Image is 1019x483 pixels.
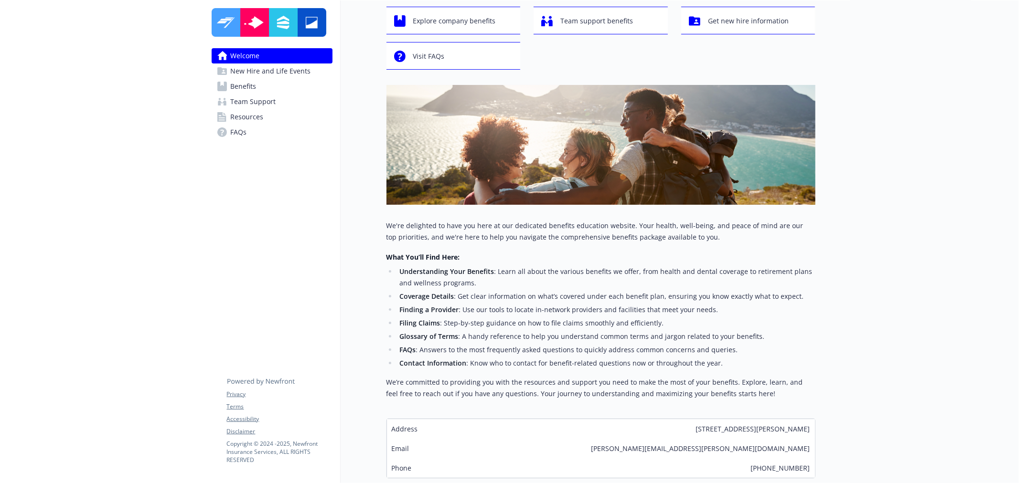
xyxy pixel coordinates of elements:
[212,125,333,140] a: FAQs
[212,48,333,63] a: Welcome
[696,424,810,434] span: [STREET_ADDRESS][PERSON_NAME]
[212,63,333,79] a: New Hire and Life Events
[386,42,521,70] button: Visit FAQs
[231,109,264,125] span: Resources
[386,377,815,399] p: We’re committed to providing you with the resources and support you need to make the most of your...
[399,267,494,276] strong: Understanding Your Benefits
[397,317,815,329] li: : Step-by-step guidance on how to file claims smoothly and efficiently.
[399,305,459,314] strong: Finding a Provider
[386,7,521,34] button: Explore company benefits
[397,331,815,342] li: : A handy reference to help you understand common terms and jargon related to your benefits.
[231,63,311,79] span: New Hire and Life Events
[231,94,276,109] span: Team Support
[534,7,668,34] button: Team support benefits
[386,85,815,205] img: overview page banner
[399,332,458,341] strong: Glossary of Terms
[227,390,332,399] a: Privacy
[751,463,810,473] span: [PHONE_NUMBER]
[708,12,789,30] span: Get new hire information
[399,292,454,301] strong: Coverage Details
[399,318,440,327] strong: Filing Claims
[392,443,409,453] span: Email
[413,12,496,30] span: Explore company benefits
[399,345,416,354] strong: FAQs
[591,443,810,453] span: [PERSON_NAME][EMAIL_ADDRESS][PERSON_NAME][DOMAIN_NAME]
[386,220,815,243] p: We're delighted to have you here at our dedicated benefits education website. Your health, well-b...
[560,12,633,30] span: Team support benefits
[212,79,333,94] a: Benefits
[681,7,815,34] button: Get new hire information
[397,266,815,289] li: : Learn all about the various benefits we offer, from health and dental coverage to retirement pl...
[212,109,333,125] a: Resources
[212,94,333,109] a: Team Support
[397,344,815,356] li: : Answers to the most frequently asked questions to quickly address common concerns and queries.
[413,47,445,65] span: Visit FAQs
[227,415,332,423] a: Accessibility
[231,125,247,140] span: FAQs
[399,358,466,367] strong: Contact Information
[397,291,815,302] li: : Get clear information on what’s covered under each benefit plan, ensuring you know exactly what...
[227,402,332,411] a: Terms
[227,427,332,436] a: Disclaimer
[392,463,412,473] span: Phone
[231,48,260,63] span: Welcome
[397,304,815,315] li: : Use our tools to locate in-network providers and facilities that meet your needs.
[392,424,418,434] span: Address
[231,79,257,94] span: Benefits
[397,357,815,369] li: : Know who to contact for benefit-related questions now or throughout the year.
[227,440,332,464] p: Copyright © 2024 - 2025 , Newfront Insurance Services, ALL RIGHTS RESERVED
[386,252,460,262] strong: What You’ll Find Here:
